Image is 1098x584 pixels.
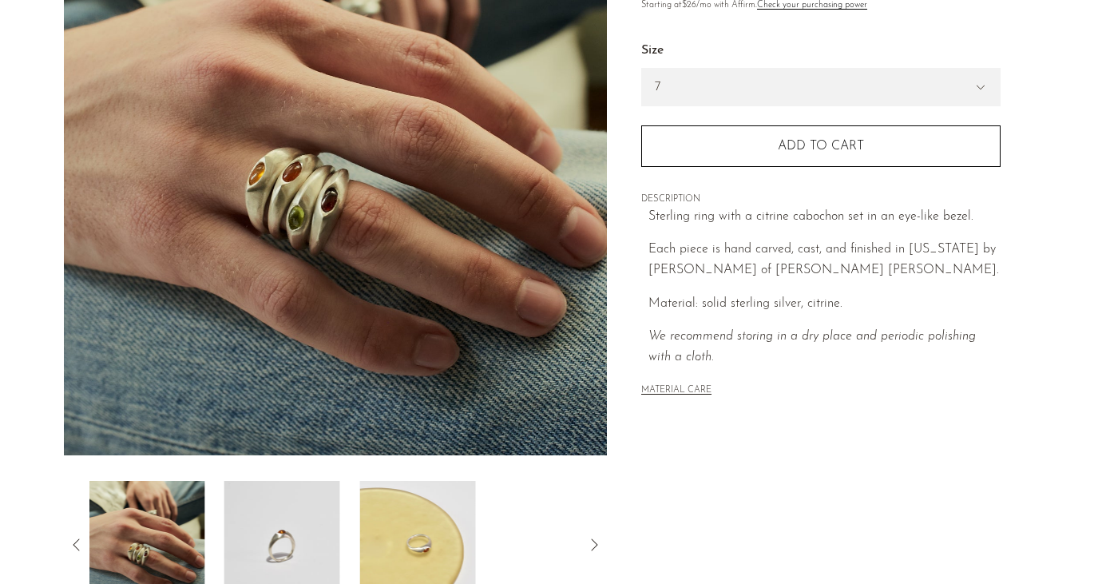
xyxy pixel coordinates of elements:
span: DESCRIPTION [641,193,1001,207]
span: Add to cart [778,140,864,153]
span: $26 [682,1,696,10]
p: Each piece is hand carved, cast, and finished in [US_STATE] by [PERSON_NAME] of [PERSON_NAME] [PE... [648,240,1001,280]
p: Sterling ring with a citrine cabochon set in an eye-like bezel. [648,207,1001,228]
label: Size [641,41,1001,62]
button: Add to cart [641,125,1001,167]
p: Material: solid sterling silver, citrine. [648,294,1001,315]
button: MATERIAL CARE [641,385,712,397]
a: Check your purchasing power - Learn more about Affirm Financing (opens in modal) [757,1,867,10]
i: We recommend storing in a dry place and periodic polishing with a cloth. [648,330,976,364]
